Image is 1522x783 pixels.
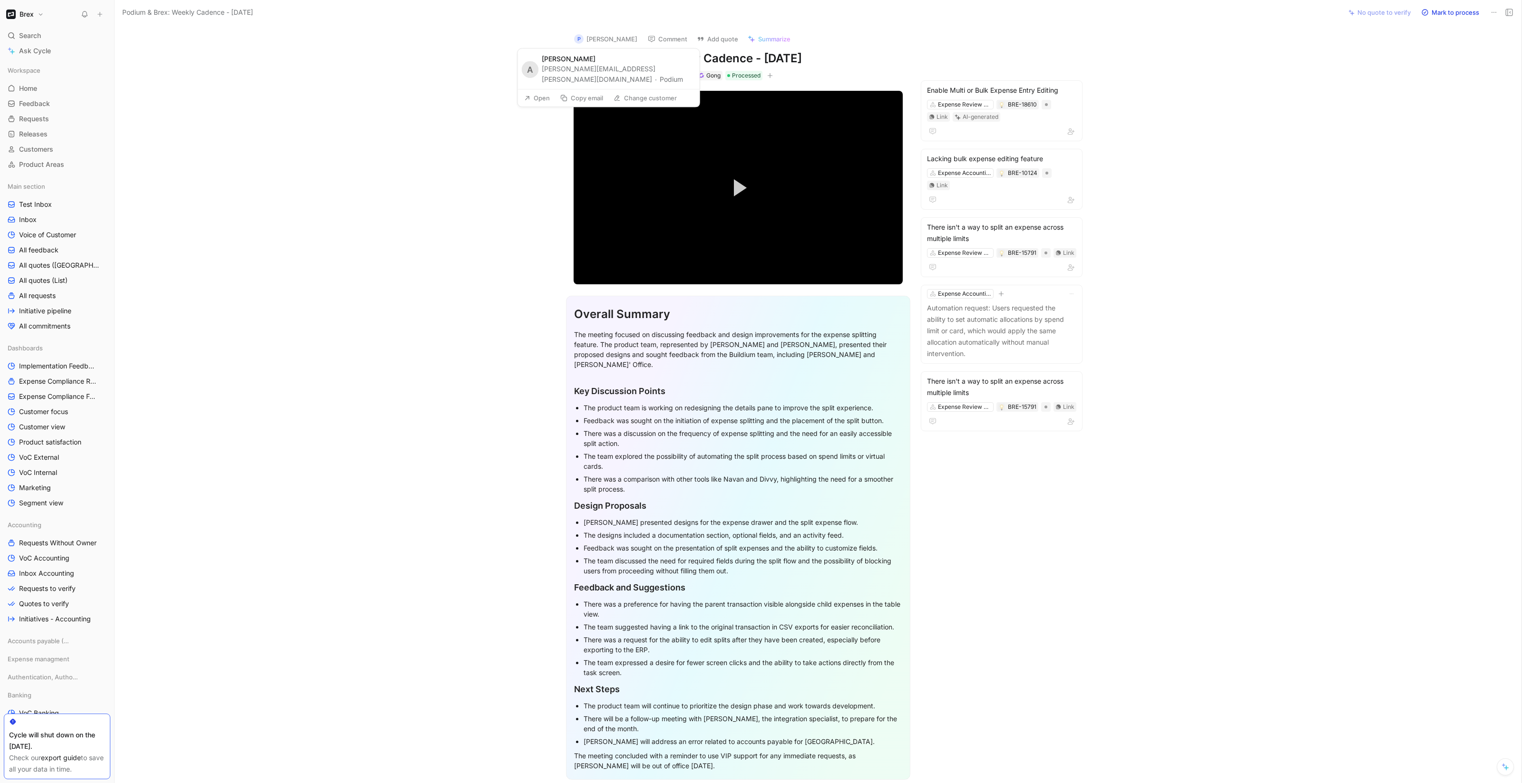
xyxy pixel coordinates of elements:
a: export guide [41,754,81,762]
button: BrexBrex [4,8,46,21]
div: [PERSON_NAME] will address an error related to accounts payable for [GEOGRAPHIC_DATA]. [584,736,902,746]
div: Key Discussion Points [574,385,902,397]
div: The team explored the possibility of automating the split process based on spend limits or virtua... [584,451,902,471]
span: Customer view [19,422,65,432]
div: Link [937,112,948,122]
div: Link [937,181,948,190]
a: VoC External [4,450,110,464]
div: There was a comparison with other tools like Navan and Divvy, highlighting the need for a smoothe... [584,474,902,494]
span: Requests [19,114,49,124]
span: Product Areas [19,160,64,169]
div: Accounts payable (AP) [4,634,110,648]
span: VoC Accounting [19,553,69,563]
a: Customer view [4,420,110,434]
div: Design Proposals [574,499,902,512]
span: Expense Compliance Requests [19,377,98,386]
button: 💡 [998,250,1005,256]
button: Change customer [609,91,681,105]
span: Search [19,30,41,41]
div: BankingVoC BankingInbox BankingRequests to verifyQuotes to verifyInitiatives - Banking [4,688,110,781]
span: Processed [732,71,761,80]
div: There was a discussion on the frequency of expense splitting and the need for an easily accessibl... [584,428,902,448]
a: Implementation Feedback [4,359,110,373]
div: Enable Multi or Bulk Expense Entry Editing [927,85,1076,96]
button: Comment [644,32,692,46]
span: All quotes (List) [19,276,68,285]
img: Brex [6,10,16,19]
span: All feedback [19,245,59,255]
a: All commitments [4,319,110,333]
a: Segment view [4,496,110,510]
div: BRE-15791 [1008,248,1036,258]
button: Mark to process [1417,6,1483,19]
span: Customers [19,145,53,154]
img: 💡 [999,405,1005,410]
div: Expense managment [4,652,110,666]
span: Test Inbox [19,200,52,209]
a: All quotes ([GEOGRAPHIC_DATA]) [4,258,110,272]
div: Feedback was sought on the initiation of expense splitting and the placement of the split button. [584,416,902,425]
span: Inbox [19,215,37,224]
a: Feedback [4,97,110,111]
a: Requests Without Owner [4,536,110,550]
span: Podium & Brex: Weekly Cadence - [DATE] [122,7,253,18]
h1: Podium & Brex: Weekly Cadence - [DATE] [574,51,903,66]
div: Feedback and Suggestions [574,581,902,594]
div: The meeting concluded with a reminder to use VIP support for any immediate requests, as [PERSON_N... [574,751,902,771]
span: Feedback [19,99,50,108]
div: Main sectionTest InboxInboxVoice of CustomerAll feedbackAll quotes ([GEOGRAPHIC_DATA])All quotes ... [4,179,110,333]
span: Initiatives - Accounting [19,614,91,624]
div: Dashboards [4,341,110,355]
span: Expense managment [8,654,69,664]
a: Customers [4,142,110,156]
span: Customer focus [19,407,68,416]
div: There isn't a way to split an expense across multiple limits [927,222,1076,244]
div: BRE-18610 [1008,100,1037,109]
div: Expense Accounting [938,289,991,299]
div: Authentication, Authorization & Auditing [4,670,110,687]
div: P [574,34,584,44]
div: Link [1063,248,1074,258]
div: Next Steps [574,683,902,696]
a: Quotes to verify [4,597,110,611]
button: Add quote [693,32,742,46]
span: All quotes ([GEOGRAPHIC_DATA]) [19,261,99,270]
a: Voice of Customer [4,228,110,242]
div: Accounting [4,518,110,532]
div: Accounts payable (AP) [4,634,110,651]
button: 💡 [998,170,1005,176]
a: VoC Accounting [4,551,110,565]
span: All requests [19,291,56,300]
a: Expense Compliance Requests [4,374,110,388]
span: Authentication, Authorization & Auditing [8,672,79,682]
span: Requests to verify [19,584,76,593]
div: The designs included a documentation section, optional fields, and an activity feed. [584,530,902,540]
a: All quotes (List) [4,273,110,288]
span: VoC Internal [19,468,57,477]
div: There was a preference for having the parent transaction visible alongside child expenses in the ... [584,599,902,619]
div: · [655,75,657,84]
a: Requests to verify [4,581,110,596]
span: Initiative pipeline [19,306,71,316]
span: Releases [19,129,48,139]
div: Workspace [4,63,110,77]
div: Expense Review & Approval [938,100,991,109]
div: There was a request for the ability to edit splits after they have been created, especially befor... [584,635,902,655]
div: The team discussed the need for required fields during the split flow and the possibility of bloc... [584,556,902,576]
span: Expense Compliance Feedback [19,392,99,401]
a: VoC Banking [4,706,110,720]
a: Test Inbox [4,197,110,212]
div: [PERSON_NAME] [542,54,694,63]
span: Dashboards [8,343,43,353]
span: VoC External [19,453,59,462]
div: A [522,61,538,78]
a: Initiative pipeline [4,304,110,318]
div: 💡 [998,404,1005,410]
span: Inbox Accounting [19,569,74,578]
p: Automation request: Users requested the ability to set automatic allocations by spend limit or ca... [927,302,1076,359]
div: AI-generated [963,112,998,122]
img: 💡 [999,171,1005,176]
button: P[PERSON_NAME] [570,32,642,46]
